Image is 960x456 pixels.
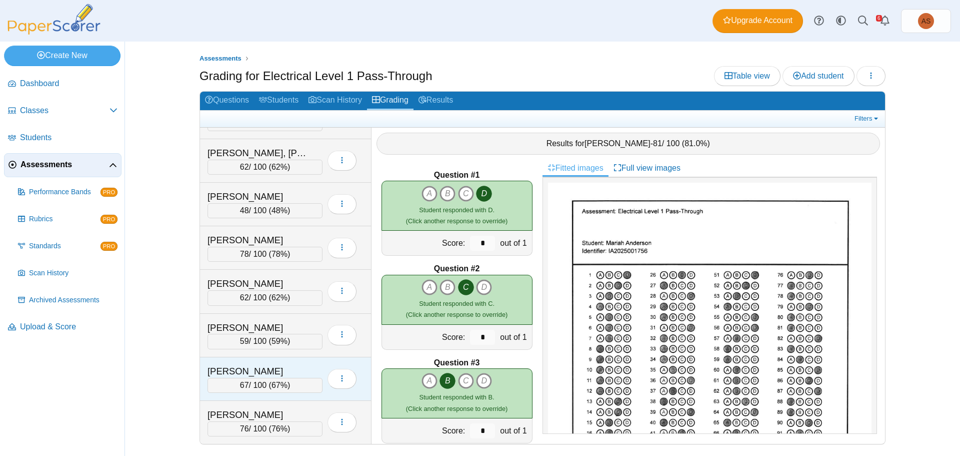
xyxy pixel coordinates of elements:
[419,206,494,214] span: Student responded with D.
[271,293,287,302] span: 62%
[29,295,117,305] span: Archived Assessments
[434,357,480,368] b: Question #3
[434,170,480,181] b: Question #1
[14,234,121,258] a: Standards PRO
[4,28,104,36] a: PaperScorer
[608,160,685,177] a: Full view images
[254,92,303,110] a: Students
[100,215,117,224] span: PRO
[29,187,100,197] span: Performance Bands
[584,139,650,148] span: [PERSON_NAME]
[100,242,117,251] span: PRO
[376,133,880,155] div: Results for - / 100 ( )
[14,207,121,231] a: Rubrics PRO
[793,72,843,80] span: Add student
[4,126,121,150] a: Students
[782,66,854,86] a: Add student
[4,99,121,123] a: Classes
[20,321,117,332] span: Upload & Score
[497,418,531,443] div: out of 1
[14,288,121,312] a: Archived Assessments
[207,408,307,421] div: [PERSON_NAME]
[684,139,707,148] span: 81.0%
[439,373,455,389] i: B
[458,186,474,202] i: C
[421,373,437,389] i: A
[434,263,480,274] b: Question #2
[271,206,287,215] span: 48%
[723,15,792,26] span: Upgrade Account
[20,78,117,89] span: Dashboard
[271,250,287,258] span: 78%
[382,325,468,349] div: Score:
[240,337,249,345] span: 59
[20,105,109,116] span: Classes
[724,72,770,80] span: Table view
[14,180,121,204] a: Performance Bands PRO
[240,424,249,433] span: 76
[714,66,780,86] a: Table view
[413,92,458,110] a: Results
[382,418,468,443] div: Score:
[207,190,307,203] div: [PERSON_NAME]
[207,321,307,334] div: [PERSON_NAME]
[200,92,254,110] a: Questions
[419,393,494,401] span: Student responded with B.
[367,92,413,110] a: Grading
[271,337,287,345] span: 59%
[458,373,474,389] i: C
[382,231,468,255] div: Score:
[207,247,322,262] div: / 100 ( )
[20,159,109,170] span: Assessments
[207,421,322,436] div: / 100 ( )
[4,315,121,339] a: Upload & Score
[207,160,322,175] div: / 100 ( )
[207,290,322,305] div: / 100 ( )
[542,160,608,177] a: Fitted images
[29,268,117,278] span: Scan History
[4,153,121,177] a: Assessments
[207,234,307,247] div: [PERSON_NAME]
[712,9,803,33] a: Upgrade Account
[4,46,120,66] a: Create New
[497,231,531,255] div: out of 1
[476,186,492,202] i: D
[207,378,322,393] div: / 100 ( )
[4,72,121,96] a: Dashboard
[240,206,249,215] span: 48
[207,147,307,160] div: [PERSON_NAME], [PERSON_NAME]
[458,279,474,295] i: C
[271,424,287,433] span: 76%
[207,203,322,218] div: / 100 ( )
[439,279,455,295] i: B
[14,261,121,285] a: Scan History
[29,214,100,224] span: Rubrics
[303,92,367,110] a: Scan History
[406,206,507,225] small: (Click another response to override)
[419,300,494,307] span: Student responded with C.
[406,300,507,318] small: (Click another response to override)
[240,250,249,258] span: 78
[20,132,117,143] span: Students
[874,10,896,32] a: Alerts
[852,114,882,124] a: Filters
[476,373,492,389] i: D
[197,53,244,65] a: Assessments
[240,381,249,389] span: 67
[240,293,249,302] span: 62
[439,186,455,202] i: B
[4,4,104,35] img: PaperScorer
[901,9,951,33] a: Andrea Sheaffer
[207,334,322,349] div: / 100 ( )
[29,241,100,251] span: Standards
[421,279,437,295] i: A
[653,139,662,148] span: 81
[406,393,507,412] small: (Click another response to override)
[240,163,249,171] span: 62
[918,13,934,29] span: Andrea Sheaffer
[476,279,492,295] i: D
[207,365,307,378] div: [PERSON_NAME]
[199,55,241,62] span: Assessments
[199,68,432,85] h1: Grading for Electrical Level 1 Pass-Through
[921,18,931,25] span: Andrea Sheaffer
